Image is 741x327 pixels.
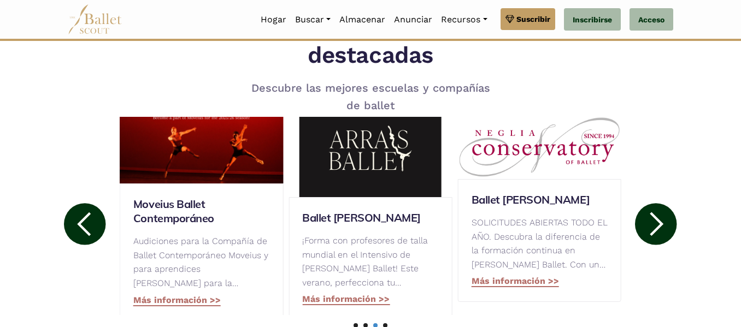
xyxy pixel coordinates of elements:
font: Moveius Ballet Contemporáneo [133,197,214,225]
a: Hogar [256,8,291,31]
font: Hogar [261,14,286,25]
img: Logotipo del Ballet Contemporáneo Moveius [120,98,283,184]
a: Más información >> [472,276,559,287]
a: Más información >> [302,294,390,305]
a: Acceso [630,8,673,31]
font: Ballet [PERSON_NAME] [302,211,420,224]
a: Recursos [437,8,491,31]
a: Ballet [PERSON_NAME] [302,211,438,225]
a: Ballet [PERSON_NAME] [472,193,608,207]
a: Anunciar [390,8,437,31]
a: Inscribirse [564,8,621,31]
font: Descubre las mejores escuelas y compañías de ballet [251,81,490,112]
a: Buscar [291,8,335,31]
font: Almacenar [339,14,385,25]
font: Acceso [638,15,664,24]
a: Más información >> [133,295,221,306]
font: Recursos [441,14,480,25]
font: Más información >> [472,276,559,286]
font: Suscribir [516,15,550,23]
a: Almacenar [335,8,390,31]
img: Logotipo del Ballet Neglia [458,117,621,179]
a: Suscribir [501,8,555,30]
font: Ballet [PERSON_NAME] [472,193,590,206]
font: Más información >> [133,295,221,305]
font: Anunciar [394,14,432,25]
font: Inscribirse [573,15,612,24]
img: gem.svg [505,13,514,25]
font: Buscar [295,14,324,25]
font: Más información >> [302,294,390,304]
img: Logotipo del Ballet Arrais [289,99,452,197]
a: Moveius Ballet Contemporáneo [133,197,269,225]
